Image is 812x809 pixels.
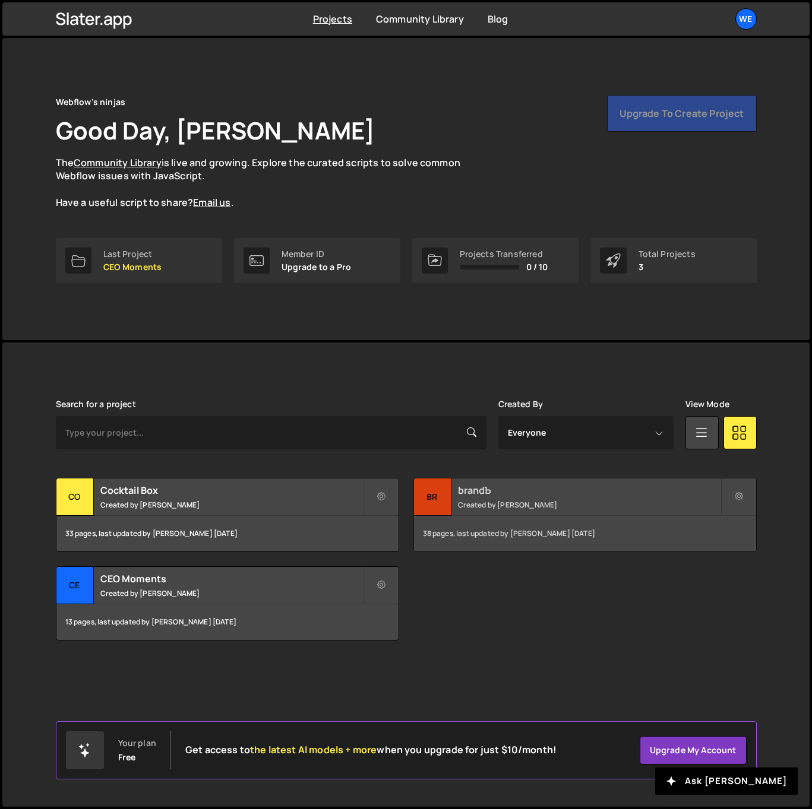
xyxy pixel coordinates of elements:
a: Community Library [74,156,162,169]
small: Created by [PERSON_NAME] [458,500,721,510]
label: Search for a project [56,399,136,409]
h2: Cocktail Box [100,484,363,497]
a: Projects [313,12,352,26]
span: the latest AI models + more [250,743,377,756]
p: The is live and growing. Explore the curated scripts to solve common Webflow issues with JavaScri... [56,156,484,210]
div: 38 pages, last updated by [PERSON_NAME] [DATE] [414,516,756,551]
div: Your plan [118,738,156,748]
a: br brandЪ Created by [PERSON_NAME] 38 pages, last updated by [PERSON_NAME] [DATE] [413,478,757,552]
div: Free [118,753,136,762]
p: CEO Moments [103,262,162,272]
span: 0 / 10 [526,262,548,272]
div: Webflow's ninjas [56,95,126,109]
div: br [414,478,451,516]
a: Email us [193,196,230,209]
h2: Get access to when you upgrade for just $10/month! [185,744,557,756]
button: Ask [PERSON_NAME] [655,767,798,795]
div: Total Projects [639,249,696,259]
label: Created By [498,399,544,409]
input: Type your project... [56,416,486,449]
h2: CEO Moments [100,572,363,585]
a: We [735,8,757,30]
h1: Good Day, [PERSON_NAME] [56,114,375,147]
div: Co [56,478,94,516]
div: 33 pages, last updated by [PERSON_NAME] [DATE] [56,516,399,551]
div: Projects Transferred [460,249,548,259]
h2: brandЪ [458,484,721,497]
a: Upgrade my account [640,736,747,764]
a: Last Project CEO Moments [56,238,222,283]
div: CE [56,567,94,604]
a: CE CEO Moments Created by [PERSON_NAME] 13 pages, last updated by [PERSON_NAME] [DATE] [56,566,399,640]
small: Created by [PERSON_NAME] [100,588,363,598]
p: Upgrade to a Pro [282,262,352,272]
small: Created by [PERSON_NAME] [100,500,363,510]
div: 13 pages, last updated by [PERSON_NAME] [DATE] [56,604,399,640]
div: Member ID [282,249,352,259]
div: Last Project [103,249,162,259]
a: Co Cocktail Box Created by [PERSON_NAME] 33 pages, last updated by [PERSON_NAME] [DATE] [56,478,399,552]
a: Blog [488,12,508,26]
a: Community Library [376,12,464,26]
p: 3 [639,262,696,272]
label: View Mode [685,399,729,409]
